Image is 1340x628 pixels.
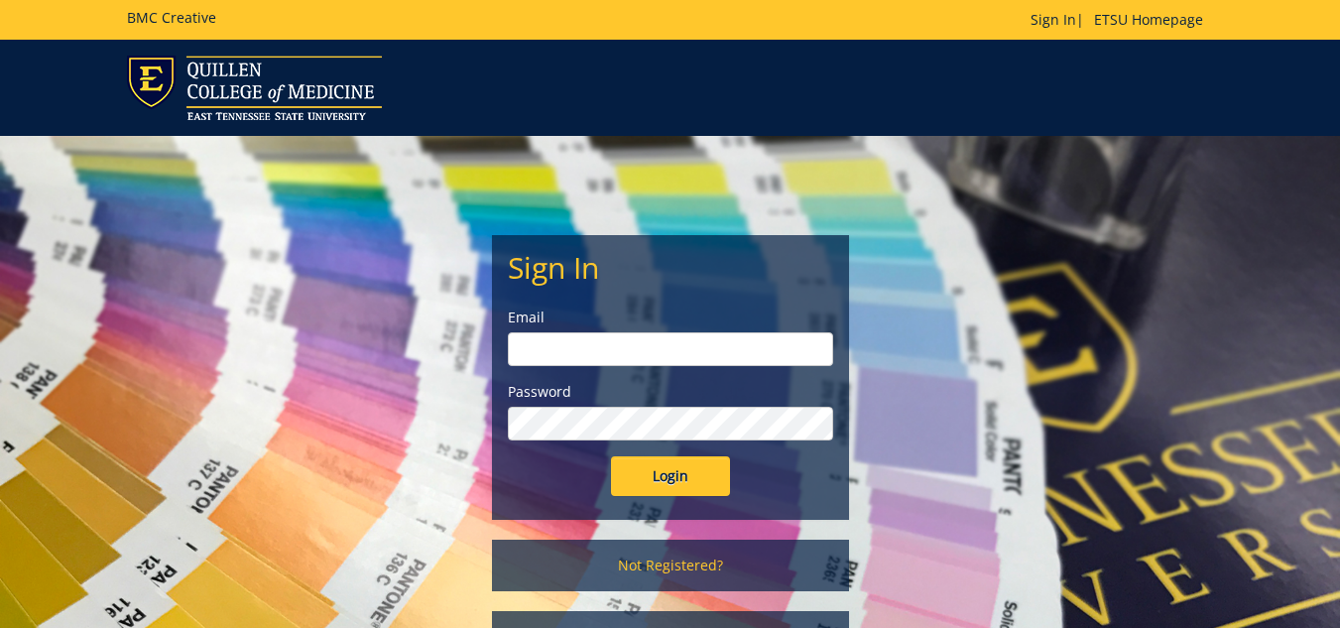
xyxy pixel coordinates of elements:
img: ETSU logo [127,56,382,120]
a: Not Registered? [492,540,849,591]
label: Email [508,308,833,327]
label: Password [508,382,833,402]
p: | [1031,10,1213,30]
a: Sign In [1031,10,1076,29]
h2: Sign In [508,251,833,284]
input: Login [611,456,730,496]
h5: BMC Creative [127,10,216,25]
a: ETSU Homepage [1084,10,1213,29]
